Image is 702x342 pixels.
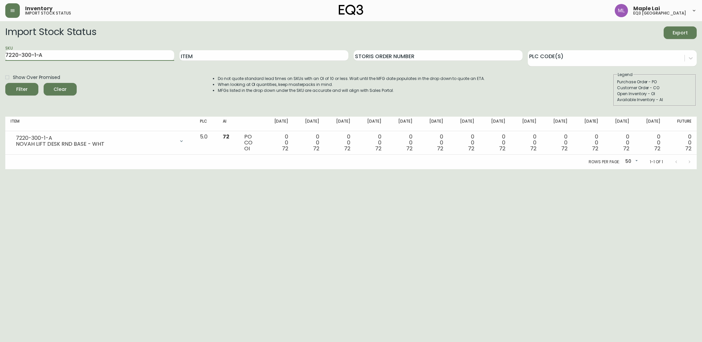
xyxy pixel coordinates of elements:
h5: eq3 [GEOGRAPHIC_DATA] [633,11,686,15]
th: [DATE] [262,117,293,131]
div: 0 0 [454,134,474,152]
div: 0 0 [299,134,319,152]
span: 72 [654,145,660,152]
th: [DATE] [604,117,635,131]
h2: Import Stock Status [5,26,96,39]
div: 0 0 [392,134,412,152]
span: 72 [623,145,629,152]
div: Customer Order - CO [617,85,692,91]
span: 72 [499,145,505,152]
span: Clear [49,85,71,94]
div: Available Inventory - AI [617,97,692,103]
button: Export [664,26,697,39]
img: logo [339,5,363,15]
button: Clear [44,83,77,95]
span: 72 [282,145,288,152]
div: 0 0 [547,134,567,152]
div: PO CO [244,134,257,152]
div: 0 0 [268,134,288,152]
span: 72 [344,145,350,152]
span: Show Over Promised [13,74,60,81]
th: PLC [195,117,217,131]
span: 72 [468,145,474,152]
span: 72 [530,145,536,152]
img: 61e28cffcf8cc9f4e300d877dd684943 [615,4,628,17]
th: [DATE] [356,117,387,131]
span: 72 [223,133,229,140]
span: 72 [561,145,567,152]
div: 0 0 [330,134,350,152]
button: Filter [5,83,38,95]
span: 72 [313,145,319,152]
span: Inventory [25,6,53,11]
div: 0 0 [640,134,660,152]
div: Open Inventory - OI [617,91,692,97]
p: Rows per page: [589,159,620,165]
div: NOVAH LIFT DESK RND BASE - WHT [16,141,175,147]
div: 7220-300-1-ANOVAH LIFT DESK RND BASE - WHT [11,134,189,148]
div: 0 0 [516,134,536,152]
span: OI [244,145,250,152]
th: [DATE] [542,117,573,131]
span: Export [669,29,691,37]
th: [DATE] [480,117,511,131]
td: 5.0 [195,131,217,155]
div: 0 0 [671,134,691,152]
th: [DATE] [418,117,449,131]
span: 72 [592,145,598,152]
th: [DATE] [448,117,480,131]
div: 0 0 [609,134,629,152]
div: 0 0 [361,134,381,152]
span: 72 [437,145,443,152]
th: AI [217,117,239,131]
div: 0 0 [578,134,599,152]
th: [DATE] [293,117,325,131]
th: Item [5,117,195,131]
span: 72 [685,145,691,152]
li: MFGs listed in the drop down under the SKU are accurate and will align with Sales Portal. [218,88,485,94]
th: [DATE] [511,117,542,131]
li: When looking at OI quantities, keep masterpacks in mind. [218,82,485,88]
div: 0 0 [485,134,505,152]
th: [DATE] [573,117,604,131]
th: [DATE] [635,117,666,131]
th: [DATE] [387,117,418,131]
th: [DATE] [325,117,356,131]
span: 72 [406,145,412,152]
div: 0 0 [423,134,444,152]
span: Maple Lai [633,6,660,11]
li: Do not quote standard lead times on SKUs with an OI of 10 or less. Wait until the MFG date popula... [218,76,485,82]
div: 7220-300-1-A [16,135,175,141]
span: 72 [375,145,381,152]
div: 50 [623,156,639,167]
legend: Legend [617,72,633,78]
div: Purchase Order - PO [617,79,692,85]
th: Future [666,117,697,131]
h5: import stock status [25,11,71,15]
p: 1-1 of 1 [650,159,663,165]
